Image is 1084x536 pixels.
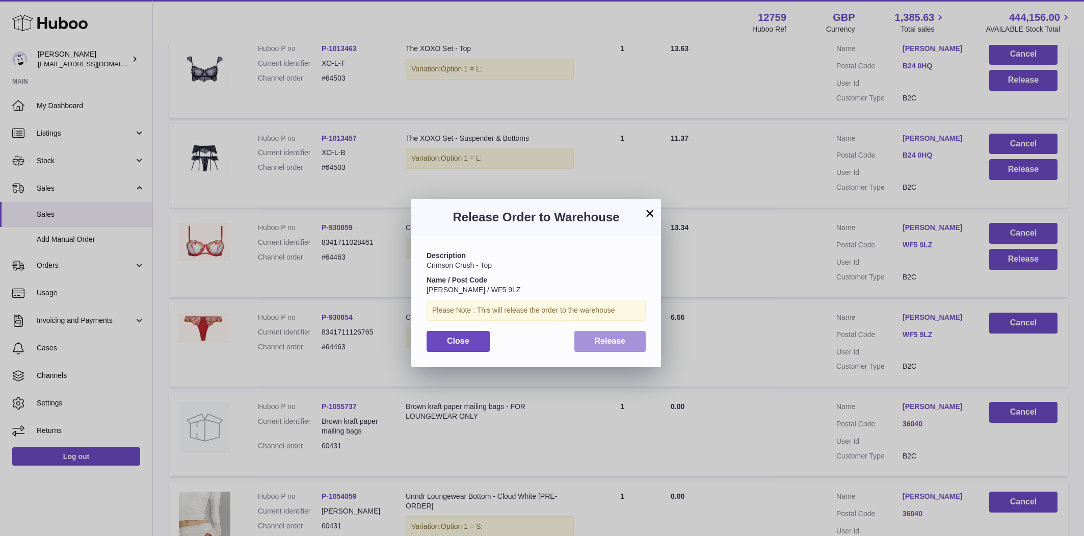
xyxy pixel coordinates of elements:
[427,331,490,352] button: Close
[595,337,626,345] span: Release
[644,207,656,219] button: ×
[447,337,469,345] span: Close
[427,261,492,269] span: Crimson Crush - Top
[427,276,487,284] strong: Name / Post Code
[427,209,646,225] h3: Release Order to Warehouse
[574,331,646,352] button: Release
[427,286,520,294] span: [PERSON_NAME] / WF5 9LZ
[427,251,466,260] strong: Description
[427,300,646,321] div: Please Note : This will release the order to the warehouse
